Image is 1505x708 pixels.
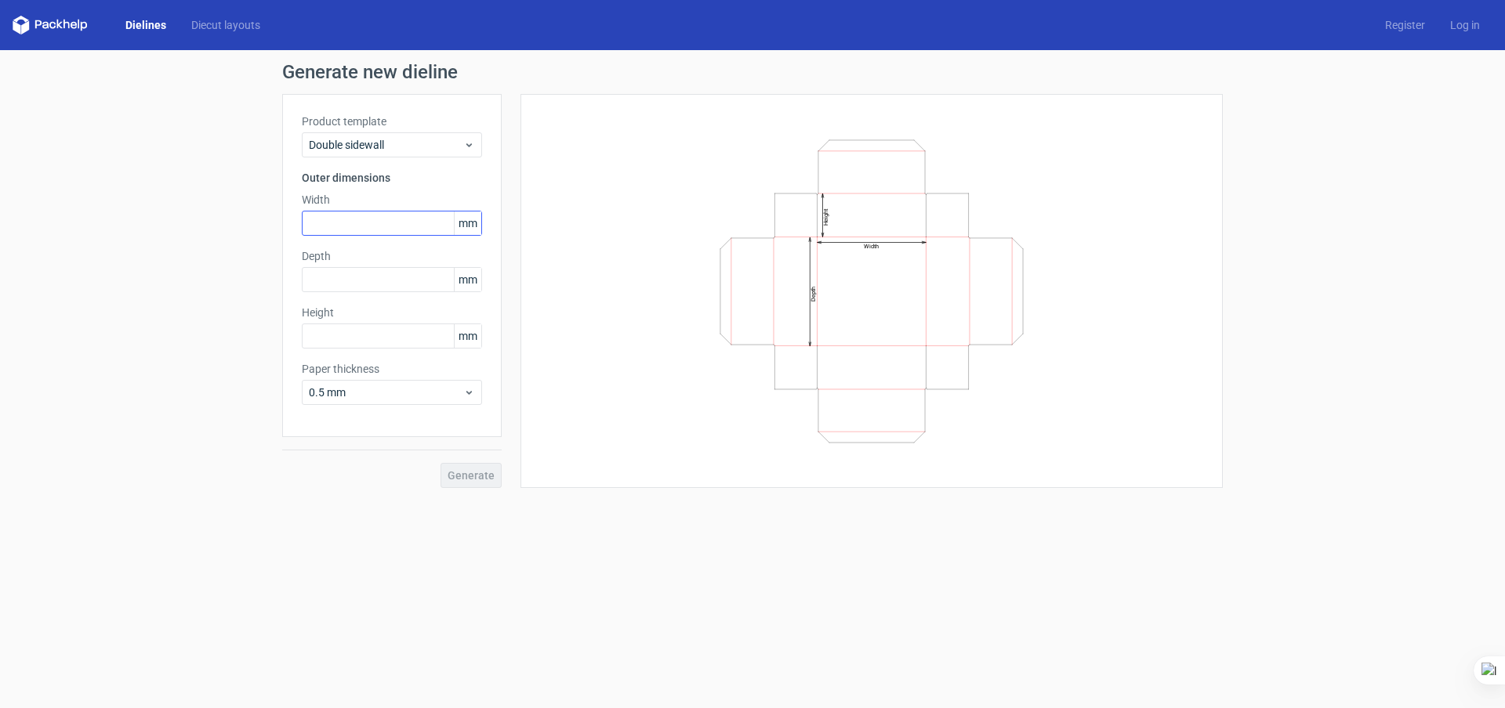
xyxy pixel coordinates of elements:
text: Height [822,208,829,226]
label: Depth [302,248,482,264]
a: Log in [1438,17,1492,33]
text: Depth [810,286,817,301]
label: Product template [302,114,482,129]
label: Width [302,192,482,208]
text: Width [864,243,879,250]
span: mm [454,211,481,235]
label: Height [302,305,482,320]
span: 0.5 mm [309,385,463,400]
h1: Generate new dieline [282,63,1223,81]
a: Dielines [113,17,179,33]
span: Double sidewall [309,137,463,153]
a: Diecut layouts [179,17,273,33]
label: Paper thickness [302,361,482,377]
a: Register [1373,17,1438,33]
span: mm [454,324,481,348]
h3: Outer dimensions [302,170,482,186]
span: mm [454,268,481,291]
